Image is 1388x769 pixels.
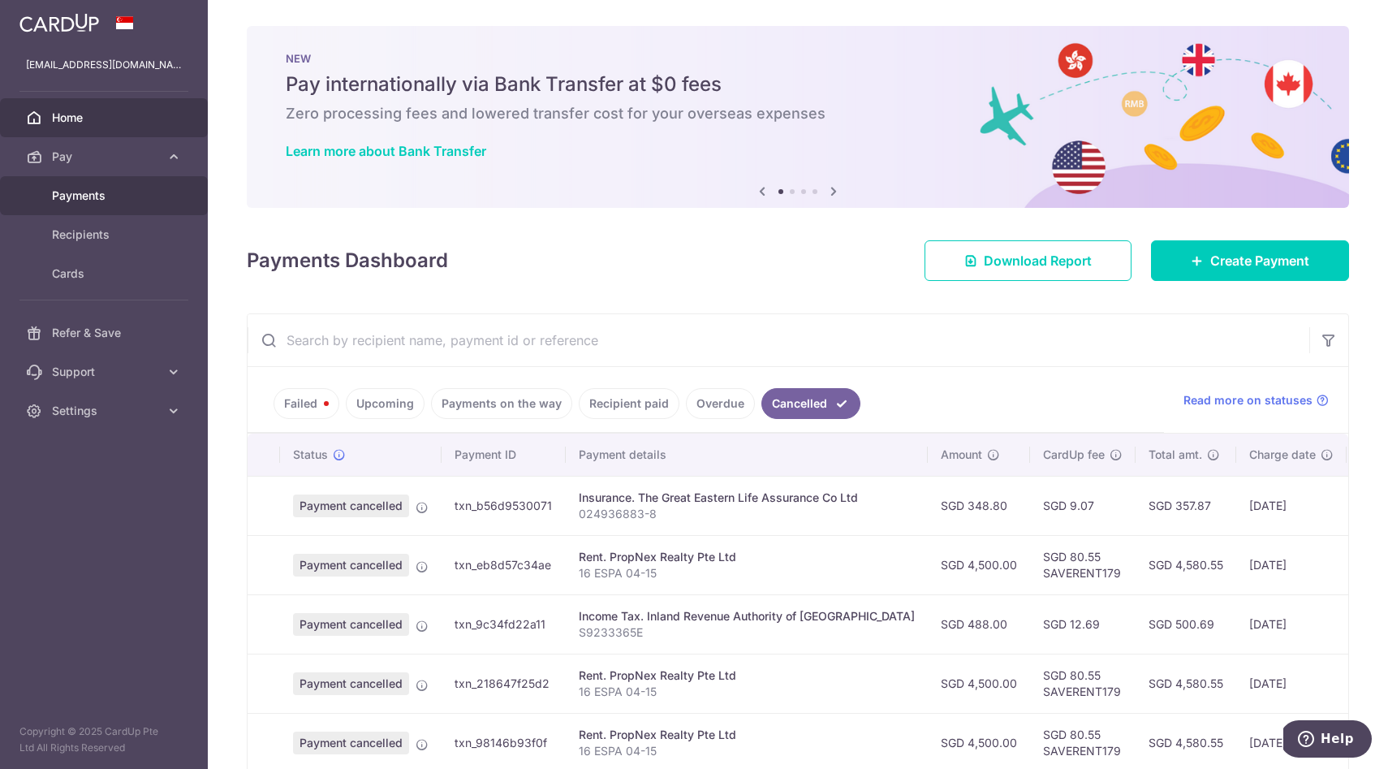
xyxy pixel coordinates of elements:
[579,667,915,684] div: Rent. PropNex Realty Pte Ltd
[52,266,159,282] span: Cards
[928,594,1030,654] td: SGD 488.00
[579,490,915,506] div: Insurance. The Great Eastern Life Assurance Co Ltd
[941,447,982,463] span: Amount
[52,325,159,341] span: Refer & Save
[1030,535,1136,594] td: SGD 80.55 SAVERENT179
[52,149,159,165] span: Pay
[346,388,425,419] a: Upcoming
[579,624,915,641] p: S9233365E
[1136,535,1236,594] td: SGD 4,580.55
[928,654,1030,713] td: SGD 4,500.00
[286,52,1310,65] p: NEW
[686,388,755,419] a: Overdue
[579,743,915,759] p: 16 ESPA 04-15
[52,227,159,243] span: Recipients
[1249,447,1316,463] span: Charge date
[579,608,915,624] div: Income Tax. Inland Revenue Authority of [GEOGRAPHIC_DATA]
[1183,392,1313,408] span: Read more on statuses
[1136,594,1236,654] td: SGD 500.69
[52,188,159,204] span: Payments
[1236,535,1347,594] td: [DATE]
[293,495,409,517] span: Payment cancelled
[579,388,679,419] a: Recipient paid
[26,57,182,73] p: [EMAIL_ADDRESS][DOMAIN_NAME]
[286,71,1310,97] h5: Pay internationally via Bank Transfer at $0 fees
[293,732,409,754] span: Payment cancelled
[286,104,1310,123] h6: Zero processing fees and lowered transfer cost for your overseas expenses
[925,240,1132,281] a: Download Report
[442,654,566,713] td: txn_218647f25d2
[293,447,328,463] span: Status
[1236,594,1347,654] td: [DATE]
[274,388,339,419] a: Failed
[1043,447,1105,463] span: CardUp fee
[1151,240,1349,281] a: Create Payment
[52,110,159,126] span: Home
[761,388,860,419] a: Cancelled
[442,594,566,654] td: txn_9c34fd22a11
[247,26,1349,208] img: Bank transfer banner
[293,554,409,577] span: Payment cancelled
[928,476,1030,535] td: SGD 348.80
[1136,654,1236,713] td: SGD 4,580.55
[1030,594,1136,654] td: SGD 12.69
[52,403,159,419] span: Settings
[579,727,915,743] div: Rent. PropNex Realty Pte Ltd
[579,549,915,565] div: Rent. PropNex Realty Pte Ltd
[293,613,409,636] span: Payment cancelled
[566,434,928,476] th: Payment details
[247,246,448,275] h4: Payments Dashboard
[19,13,99,32] img: CardUp
[442,476,566,535] td: txn_b56d9530071
[579,565,915,581] p: 16 ESPA 04-15
[579,506,915,522] p: 024936883-8
[1030,476,1136,535] td: SGD 9.07
[579,684,915,700] p: 16 ESPA 04-15
[442,535,566,594] td: txn_eb8d57c34ae
[984,251,1092,270] span: Download Report
[1210,251,1309,270] span: Create Payment
[431,388,572,419] a: Payments on the way
[1236,476,1347,535] td: [DATE]
[1236,654,1347,713] td: [DATE]
[286,143,486,159] a: Learn more about Bank Transfer
[293,672,409,695] span: Payment cancelled
[1283,720,1372,761] iframe: Opens a widget where you can find more information
[1183,392,1329,408] a: Read more on statuses
[248,314,1309,366] input: Search by recipient name, payment id or reference
[1136,476,1236,535] td: SGD 357.87
[1030,654,1136,713] td: SGD 80.55 SAVERENT179
[442,434,566,476] th: Payment ID
[52,364,159,380] span: Support
[928,535,1030,594] td: SGD 4,500.00
[1149,447,1202,463] span: Total amt.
